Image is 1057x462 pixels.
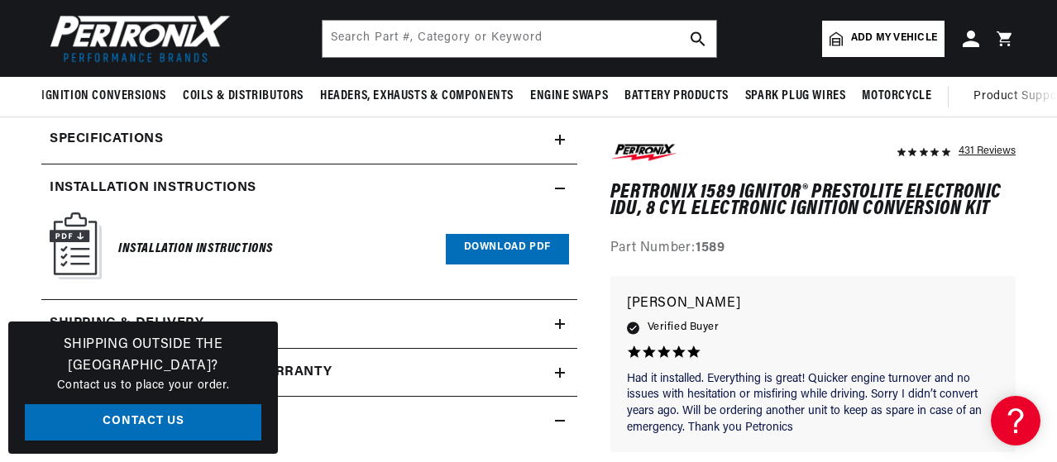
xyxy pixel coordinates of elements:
strong: 1589 [696,242,725,255]
span: Motorcycle [862,88,931,105]
h3: Shipping Outside the [GEOGRAPHIC_DATA]? [25,335,261,377]
a: Download PDF [446,234,569,264]
h1: PerTronix 1589 Ignitor® Prestolite electronic IDU, 8 cyl Electronic Ignition Conversion Kit [610,184,1016,218]
span: Headers, Exhausts & Components [320,88,514,105]
span: Engine Swaps [530,88,608,105]
h2: Shipping & Delivery [50,313,203,335]
summary: Ignition Conversions [41,77,175,116]
summary: Installation instructions [41,164,577,212]
summary: Battery Products [616,77,737,116]
span: Coils & Distributors [183,88,304,105]
img: Instruction Manual [50,212,102,279]
span: Battery Products [624,88,729,105]
button: search button [680,21,716,57]
summary: Motorcycle [854,77,940,116]
summary: Reviews [41,397,577,445]
p: Contact us to place your order. [25,377,261,395]
span: Verified Buyer [648,319,719,337]
summary: Specifications [41,116,577,164]
h2: Specifications [50,129,163,150]
p: [PERSON_NAME] [627,293,999,316]
h6: Installation Instructions [118,238,273,260]
div: Part Number: [610,239,1016,260]
summary: Coils & Distributors [175,77,312,116]
div: 431 Reviews [959,141,1016,160]
summary: Engine Swaps [522,77,616,116]
img: Pertronix [41,10,232,67]
a: Contact Us [25,404,261,441]
span: Ignition Conversions [41,88,166,105]
p: Had it installed. Everything is great! Quicker engine turnover and no issues with hesitation or m... [627,371,999,436]
summary: Headers, Exhausts & Components [312,77,522,116]
h2: Installation instructions [50,178,256,199]
summary: Shipping & Delivery [41,300,577,348]
span: Spark Plug Wires [745,88,846,105]
a: Add my vehicle [822,21,945,57]
span: Add my vehicle [851,31,937,46]
summary: Returns, Replacements & Warranty [41,349,577,397]
input: Search Part #, Category or Keyword [323,21,716,57]
summary: Spark Plug Wires [737,77,854,116]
